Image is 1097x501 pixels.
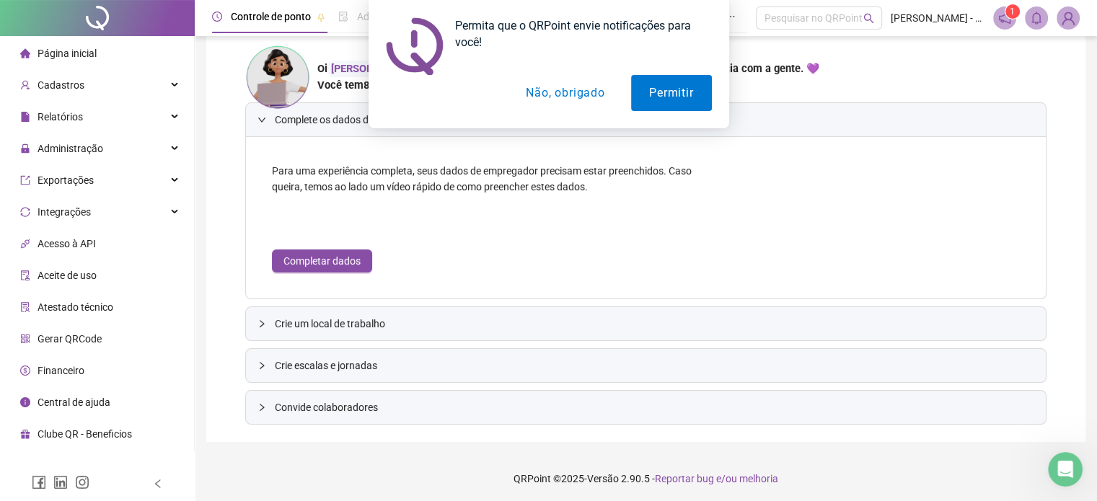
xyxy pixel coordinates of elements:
[20,143,30,154] span: lock
[283,253,361,269] span: Completar dados
[444,17,712,50] div: Permita que o QRPoint envie notificações para você!
[631,75,711,111] button: Permitir
[38,333,102,345] span: Gerar QRCode
[20,334,30,344] span: qrcode
[38,428,132,440] span: Clube QR - Beneficios
[20,302,30,312] span: solution
[32,475,46,489] span: facebook
[20,270,30,280] span: audit
[20,429,30,439] span: gift
[246,349,1046,382] div: Crie escalas e jornadas
[386,17,444,75] img: notification icon
[257,148,719,287] div: Para uma experiência completa, seus dados de empregador precisam estar preenchidos. Caso queira, ...
[20,207,30,217] span: sync
[20,365,30,376] span: dollar
[38,365,84,376] span: Financeiro
[655,473,778,484] span: Reportar bug e/ou melhoria
[272,249,372,272] button: Completar dados
[20,239,30,249] span: api
[38,174,94,186] span: Exportações
[75,475,89,489] span: instagram
[275,399,1034,415] span: Convide colaboradores
[20,397,30,407] span: info-circle
[257,403,266,412] span: collapsed
[1048,452,1083,487] iframe: Intercom live chat
[38,270,97,281] span: Aceite de uso
[508,75,622,111] button: Não, obrigado
[246,307,1046,340] div: Crie um local de trabalho
[38,206,91,218] span: Integrações
[275,316,1034,332] span: Crie um local de trabalho
[275,358,1034,373] span: Crie escalas e jornadas
[38,238,96,249] span: Acesso à API
[38,301,113,313] span: Atestado técnico
[272,255,372,267] a: Completar dados
[38,143,103,154] span: Administração
[257,361,266,370] span: collapsed
[20,175,30,185] span: export
[153,479,163,489] span: left
[257,319,266,328] span: collapsed
[587,473,619,484] span: Versão
[53,475,68,489] span: linkedin
[246,391,1046,424] div: Convide colaboradores
[38,396,110,408] span: Central de ajuda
